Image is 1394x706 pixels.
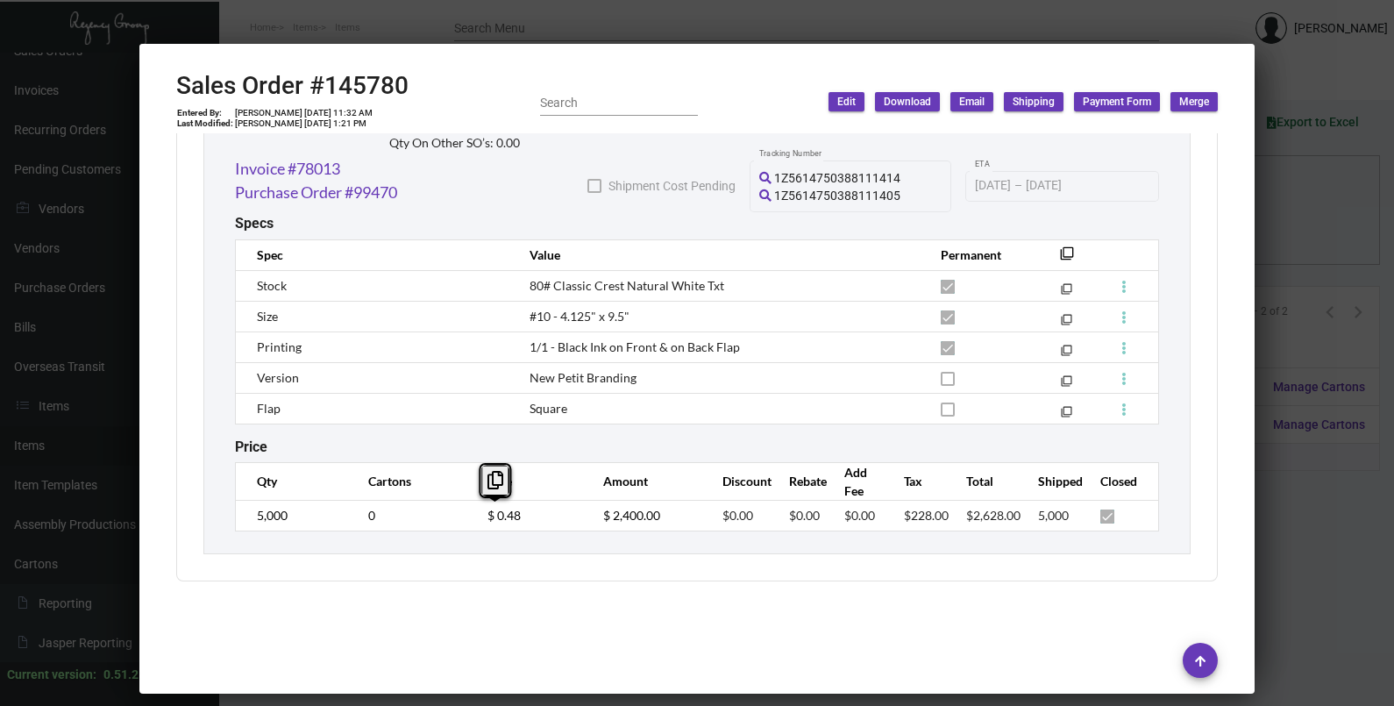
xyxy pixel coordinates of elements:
span: 80# Classic Crest Natural White Txt [530,278,724,293]
div: Current version: [7,666,96,684]
button: Download [875,92,940,111]
td: [PERSON_NAME] [DATE] 11:32 AM [234,108,373,118]
th: Discount [705,462,772,500]
span: 5,000 [1038,508,1069,523]
span: 1/1 - Black Ink on Front & on Back Flap [530,339,740,354]
h2: Specs [235,215,274,232]
th: Rebate [772,462,827,500]
th: Value [512,239,922,270]
span: Payment Form [1083,95,1151,110]
button: Email [950,92,993,111]
button: Edit [829,92,864,111]
mat-icon: filter_none [1060,252,1074,266]
span: $2,628.00 [966,508,1021,523]
span: Printing [257,339,302,354]
span: Flap [257,401,281,416]
span: #10 - 4.125" x 9.5" [530,309,629,324]
span: 1Z5614750388111414 [774,171,900,185]
span: Square [530,401,567,416]
mat-icon: filter_none [1061,317,1072,329]
td: Entered By: [176,108,234,118]
span: Shipment Cost Pending [608,175,736,196]
th: Add Fee [827,462,886,500]
mat-icon: filter_none [1061,379,1072,390]
td: Last Modified: [176,118,234,129]
i: Copy [487,471,503,489]
th: Cartons [351,462,470,500]
h2: Sales Order #145780 [176,71,409,101]
span: New Petit Branding [530,370,637,385]
th: Shipped [1021,462,1083,500]
button: Payment Form [1074,92,1160,111]
td: [PERSON_NAME] [DATE] 1:21 PM [234,118,373,129]
button: Shipping [1004,92,1063,111]
h2: Price [235,439,267,455]
button: Merge [1170,92,1218,111]
a: Invoice #78013 [235,157,340,181]
span: Download [884,95,931,110]
th: Amount [586,462,705,500]
th: Qty [236,462,352,500]
span: 1Z5614750388111405 [774,189,900,203]
th: Closed [1083,462,1159,500]
th: Tax [886,462,949,500]
span: Edit [837,95,856,110]
span: – [1014,179,1022,193]
input: End date [1026,179,1110,193]
span: $228.00 [904,508,949,523]
mat-icon: filter_none [1061,287,1072,298]
span: $0.00 [722,508,753,523]
span: $0.00 [844,508,875,523]
input: Start date [975,179,1011,193]
div: 0.51.2 [103,666,139,684]
span: Shipping [1013,95,1055,110]
span: Stock [257,278,287,293]
span: Version [257,370,299,385]
span: Size [257,309,278,324]
span: Email [959,95,985,110]
th: Total [949,462,1021,500]
a: Purchase Order #99470 [235,181,397,204]
th: Spec [236,239,513,270]
th: Permanent [923,239,1034,270]
th: Rate [470,462,586,500]
h2: Qty On Other SO’s: 0.00 [389,136,520,151]
span: $0.00 [789,508,820,523]
mat-icon: filter_none [1061,410,1072,421]
span: Merge [1179,95,1209,110]
mat-icon: filter_none [1061,348,1072,360]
